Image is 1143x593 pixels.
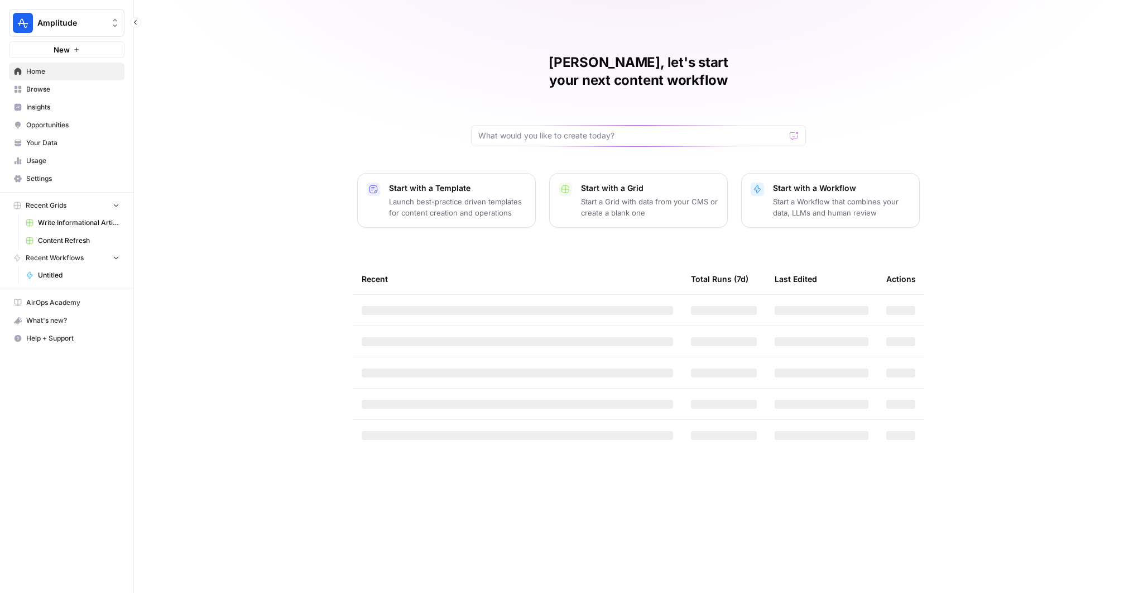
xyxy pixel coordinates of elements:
[389,196,526,218] p: Launch best-practice driven templates for content creation and operations
[775,264,817,294] div: Last Edited
[9,250,124,266] button: Recent Workflows
[21,232,124,250] a: Content Refresh
[26,333,119,343] span: Help + Support
[54,44,70,55] span: New
[9,116,124,134] a: Opportunities
[9,312,124,329] div: What's new?
[362,264,673,294] div: Recent
[13,13,33,33] img: Amplitude Logo
[38,236,119,246] span: Content Refresh
[26,138,119,148] span: Your Data
[478,130,785,141] input: What would you like to create today?
[26,84,119,94] span: Browse
[26,298,119,308] span: AirOps Academy
[21,214,124,232] a: Write Informational Article
[357,173,536,228] button: Start with a TemplateLaunch best-practice driven templates for content creation and operations
[9,294,124,312] a: AirOps Academy
[741,173,920,228] button: Start with a WorkflowStart a Workflow that combines your data, LLMs and human review
[9,197,124,214] button: Recent Grids
[38,218,119,228] span: Write Informational Article
[9,152,124,170] a: Usage
[9,63,124,80] a: Home
[38,270,119,280] span: Untitled
[37,17,105,28] span: Amplitude
[26,200,66,211] span: Recent Grids
[773,183,910,194] p: Start with a Workflow
[26,102,119,112] span: Insights
[773,196,910,218] p: Start a Workflow that combines your data, LLMs and human review
[9,80,124,98] a: Browse
[9,9,124,37] button: Workspace: Amplitude
[886,264,916,294] div: Actions
[9,134,124,152] a: Your Data
[9,329,124,347] button: Help + Support
[389,183,526,194] p: Start with a Template
[471,54,806,89] h1: [PERSON_NAME], let's start your next content workflow
[26,174,119,184] span: Settings
[9,312,124,329] button: What's new?
[549,173,728,228] button: Start with a GridStart a Grid with data from your CMS or create a blank one
[581,196,718,218] p: Start a Grid with data from your CMS or create a blank one
[9,170,124,188] a: Settings
[26,156,119,166] span: Usage
[9,41,124,58] button: New
[26,120,119,130] span: Opportunities
[691,264,748,294] div: Total Runs (7d)
[581,183,718,194] p: Start with a Grid
[26,253,84,263] span: Recent Workflows
[9,98,124,116] a: Insights
[26,66,119,76] span: Home
[21,266,124,284] a: Untitled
